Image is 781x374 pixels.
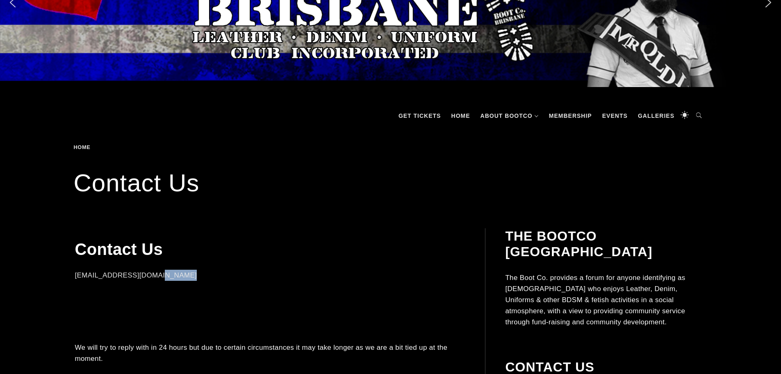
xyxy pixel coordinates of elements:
[505,228,706,260] h2: The BootCo [GEOGRAPHIC_DATA]
[77,291,216,320] iframe: fb:page Facebook Social Plugin
[74,144,93,150] a: Home
[505,272,706,328] p: The Boot Co. provides a forum for anyone identifying as [DEMOGRAPHIC_DATA] who enjoys Leather, De...
[634,103,679,128] a: Galleries
[75,239,465,259] h1: Contact Us
[447,103,474,128] a: Home
[75,342,465,364] p: We will try to reply with in 24 hours but due to certain circumstances it may take longer as we a...
[394,103,445,128] a: GET TICKETS
[476,103,543,128] a: About BootCo
[74,145,142,150] div: Breadcrumbs
[545,103,596,128] a: Membership
[74,167,708,200] h1: Contact Us
[598,103,632,128] a: Events
[75,271,197,279] a: [EMAIL_ADDRESS][DOMAIN_NAME]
